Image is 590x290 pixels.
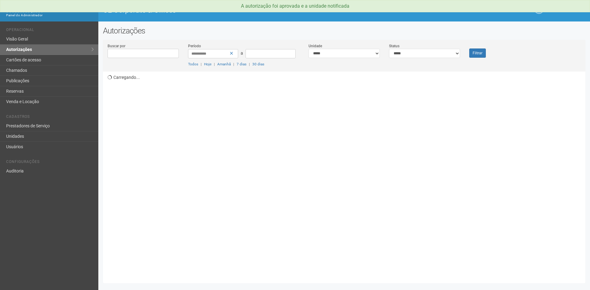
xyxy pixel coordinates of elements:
[108,72,585,279] div: Carregando...
[389,43,399,49] label: Status
[6,114,94,121] li: Cadastros
[6,13,94,18] div: Painel do Administrador
[237,62,246,66] a: 7 dias
[309,43,322,49] label: Unidade
[469,48,486,58] button: Filtrar
[188,62,198,66] a: Todos
[241,51,243,56] span: a
[217,62,231,66] a: Amanhã
[103,6,340,14] h1: O2 Corporate & Offices
[233,62,234,66] span: |
[108,43,125,49] label: Buscar por
[188,43,201,49] label: Período
[201,62,202,66] span: |
[252,62,264,66] a: 30 dias
[204,62,211,66] a: Hoje
[103,26,585,35] h2: Autorizações
[214,62,215,66] span: |
[6,160,94,166] li: Configurações
[249,62,250,66] span: |
[6,28,94,34] li: Operacional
